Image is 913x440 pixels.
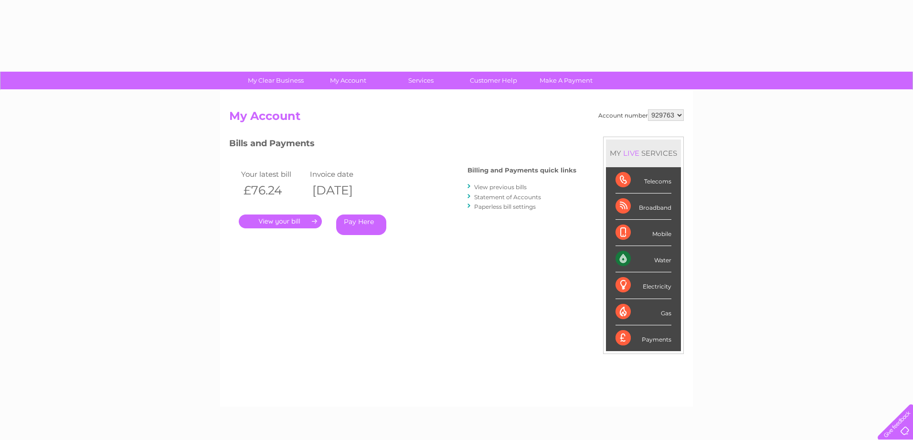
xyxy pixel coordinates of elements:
[616,193,671,220] div: Broadband
[616,325,671,351] div: Payments
[229,109,684,128] h2: My Account
[474,183,527,191] a: View previous bills
[598,109,684,121] div: Account number
[621,149,641,158] div: LIVE
[454,72,533,89] a: Customer Help
[229,137,576,153] h3: Bills and Payments
[308,181,376,200] th: [DATE]
[336,215,386,235] a: Pay Here
[616,272,671,299] div: Electricity
[239,215,322,228] a: .
[474,193,541,201] a: Statement of Accounts
[474,203,536,210] a: Paperless bill settings
[616,167,671,193] div: Telecoms
[236,72,315,89] a: My Clear Business
[308,168,376,181] td: Invoice date
[616,246,671,272] div: Water
[382,72,460,89] a: Services
[239,168,308,181] td: Your latest bill
[309,72,388,89] a: My Account
[467,167,576,174] h4: Billing and Payments quick links
[606,140,681,167] div: MY SERVICES
[239,181,308,200] th: £76.24
[527,72,605,89] a: Make A Payment
[616,299,671,325] div: Gas
[616,220,671,246] div: Mobile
